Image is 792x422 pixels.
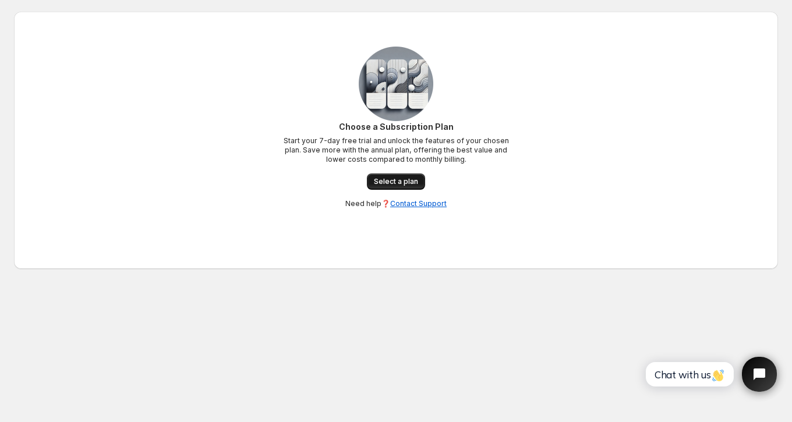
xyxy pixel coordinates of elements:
[390,199,447,208] a: Contact Support
[633,347,787,402] iframe: Tidio Chat
[280,136,512,164] p: Start your 7-day free trial and unlock the features of your chosen plan. Save more with the annua...
[374,177,418,186] span: Select a plan
[367,173,425,190] a: Select a plan
[280,121,512,133] p: Choose a Subscription Plan
[345,199,447,208] p: Need help❓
